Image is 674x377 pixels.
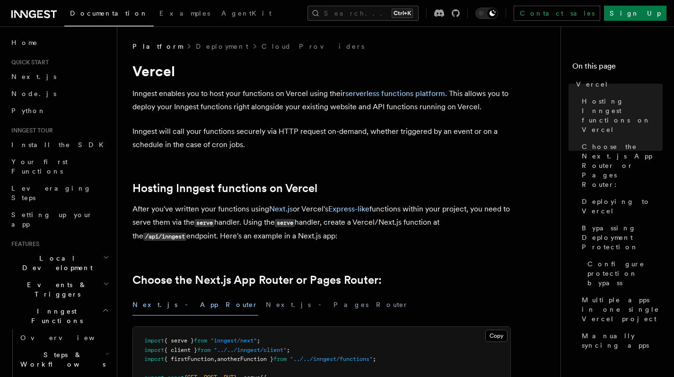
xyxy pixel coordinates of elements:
button: Copy [485,330,508,342]
span: ; [287,347,290,353]
a: Setting up your app [8,206,111,233]
p: Inngest will call your functions securely via HTTP request on-demand, whether triggered by an eve... [132,125,511,151]
a: Choose the Next.js App Router or Pages Router: [132,273,382,287]
span: AgentKit [221,9,271,17]
span: { firstFunction [164,356,214,362]
a: Multiple apps in one single Vercel project [578,291,663,327]
a: Hosting Inngest functions on Vercel [132,182,317,195]
span: Platform [132,42,183,51]
span: Multiple apps in one single Vercel project [582,295,663,324]
a: Sign Up [604,6,666,21]
code: /api/inngest [143,233,186,241]
a: Home [8,34,111,51]
span: Install the SDK [11,141,109,149]
span: ; [373,356,376,362]
span: Your first Functions [11,158,68,175]
span: Choose the Next.js App Router or Pages Router: [582,142,663,189]
span: , [214,356,217,362]
p: Inngest enables you to host your functions on Vercel using their . This allows you to deploy your... [132,87,511,114]
a: Leveraging Steps [8,180,111,206]
a: AgentKit [216,3,277,26]
a: Configure protection bypass [584,255,663,291]
span: ; [257,337,260,344]
span: "../../inngest/client" [214,347,287,353]
span: Features [8,240,39,248]
span: Python [11,107,46,114]
span: Node.js [11,90,56,97]
span: import [144,356,164,362]
span: Configure protection bypass [587,259,663,288]
a: Install the SDK [8,136,111,153]
span: Vercel [576,79,609,89]
a: serverless functions platform [345,89,445,98]
kbd: Ctrl+K [392,9,413,18]
a: Bypassing Deployment Protection [578,219,663,255]
span: { serve } [164,337,194,344]
span: Setting up your app [11,211,93,228]
button: Steps & Workflows [17,346,111,373]
button: Events & Triggers [8,276,111,303]
button: Toggle dark mode [475,8,498,19]
a: Hosting Inngest functions on Vercel [578,93,663,138]
span: Home [11,38,38,47]
span: from [194,337,207,344]
span: Inngest tour [8,127,53,134]
code: serve [275,219,295,227]
h1: Vercel [132,62,511,79]
a: Deployment [196,42,248,51]
span: Hosting Inngest functions on Vercel [582,96,663,134]
button: Search...Ctrl+K [307,6,419,21]
button: Inngest Functions [8,303,111,329]
span: Deploying to Vercel [582,197,663,216]
a: Choose the Next.js App Router or Pages Router: [578,138,663,193]
span: "../../inngest/functions" [290,356,373,362]
span: { client } [164,347,197,353]
span: import [144,347,164,353]
span: Steps & Workflows [17,350,105,369]
a: Node.js [8,85,111,102]
span: Local Development [8,254,103,272]
a: Overview [17,329,111,346]
span: from [273,356,287,362]
a: Deploying to Vercel [578,193,663,219]
a: Express-like [328,204,369,213]
h4: On this page [572,61,663,76]
a: Your first Functions [8,153,111,180]
span: Manually syncing apps [582,331,663,350]
a: Documentation [64,3,154,26]
a: Vercel [572,76,663,93]
span: anotherFunction } [217,356,273,362]
a: Python [8,102,111,119]
a: Cloud Providers [262,42,364,51]
span: Bypassing Deployment Protection [582,223,663,252]
p: After you've written your functions using or Vercel's functions within your project, you need to ... [132,202,511,243]
span: Next.js [11,73,56,80]
code: serve [194,219,214,227]
a: Contact sales [514,6,600,21]
button: Next.js - App Router [132,294,258,316]
span: Examples [159,9,210,17]
a: Next.js [8,68,111,85]
button: Local Development [8,250,111,276]
span: Documentation [70,9,148,17]
a: Next.js [269,204,293,213]
span: Leveraging Steps [11,184,91,202]
span: Overview [20,334,118,342]
a: Examples [154,3,216,26]
span: import [144,337,164,344]
span: Inngest Functions [8,307,102,325]
span: from [197,347,210,353]
span: "inngest/next" [210,337,257,344]
a: Manually syncing apps [578,327,663,354]
span: Quick start [8,59,49,66]
button: Next.js - Pages Router [266,294,409,316]
span: Events & Triggers [8,280,103,299]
